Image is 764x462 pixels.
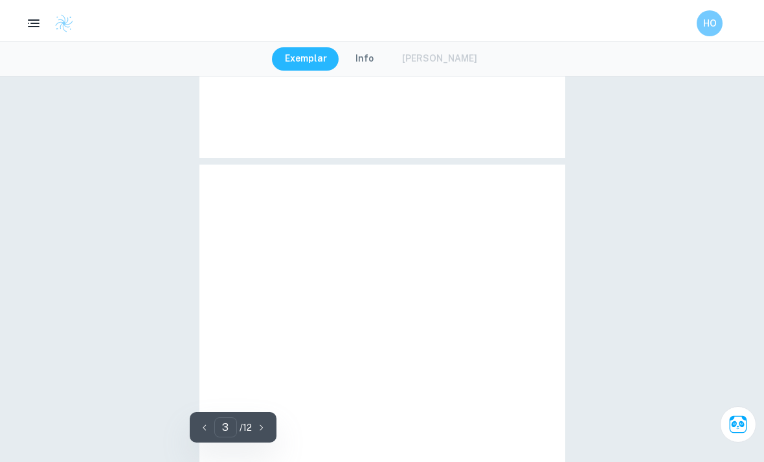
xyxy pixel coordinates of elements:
button: Exemplar [272,47,340,71]
button: Info [343,47,387,71]
p: / 12 [240,421,252,435]
img: Clastify logo [54,14,74,33]
a: Clastify logo [47,14,74,33]
button: HO [697,10,723,36]
h6: HO [702,16,717,30]
button: Ask Clai [720,406,756,443]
